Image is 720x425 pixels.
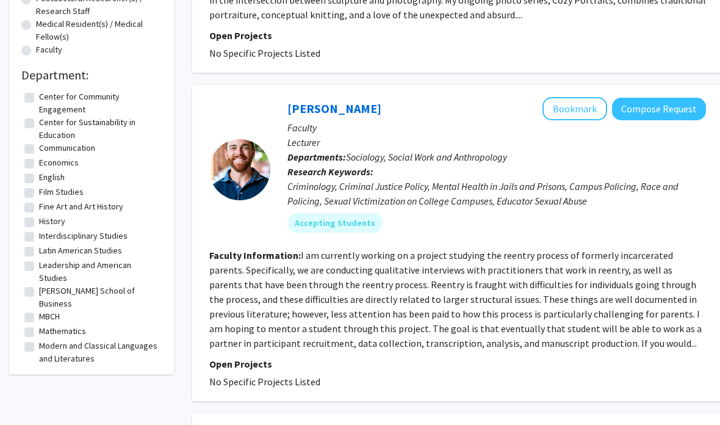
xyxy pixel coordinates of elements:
[39,142,95,155] label: Communication
[9,370,52,416] iframe: Chat
[21,68,162,83] h2: Department:
[39,230,128,243] label: Interdisciplinary Studies
[287,136,706,150] p: Lecturer
[209,376,320,388] span: No Specific Projects Listed
[36,18,162,44] label: Medical Resident(s) / Medical Fellow(s)
[36,44,62,57] label: Faculty
[287,180,706,209] div: Criminology, Criminal Justice Policy, Mental Health in Jails and Prisons, Campus Policing, Race a...
[39,117,159,142] label: Center for Sustainability in Education
[39,91,159,117] label: Center for Community Engagement
[287,214,383,233] mat-chip: Accepting Students
[39,245,122,258] label: Latin American Studies
[39,340,159,366] label: Modern and Classical Languages and Literatures
[287,166,373,178] b: Research Keywords:
[287,101,381,117] a: [PERSON_NAME]
[346,151,507,164] span: Sociology, Social Work and Anthropology
[209,48,320,60] span: No Specific Projects Listed
[542,98,607,121] button: Add Steven Keener to Bookmarks
[612,98,706,121] button: Compose Request to Steven Keener
[39,186,84,199] label: Film Studies
[39,260,159,285] label: Leadership and American Studies
[39,285,159,311] label: [PERSON_NAME] School of Business
[287,151,346,164] b: Departments:
[209,29,706,43] p: Open Projects
[39,216,65,228] label: History
[209,357,706,372] p: Open Projects
[209,250,702,350] fg-read-more: I am currently working on a project studying the reentry process of formerly incarcerated parents...
[39,157,79,170] label: Economics
[209,250,301,262] b: Faculty Information:
[287,121,706,136] p: Faculty
[39,311,60,324] label: MBCH
[39,325,86,338] label: Mathematics
[39,201,123,214] label: Fine Art and Art History
[39,172,65,184] label: English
